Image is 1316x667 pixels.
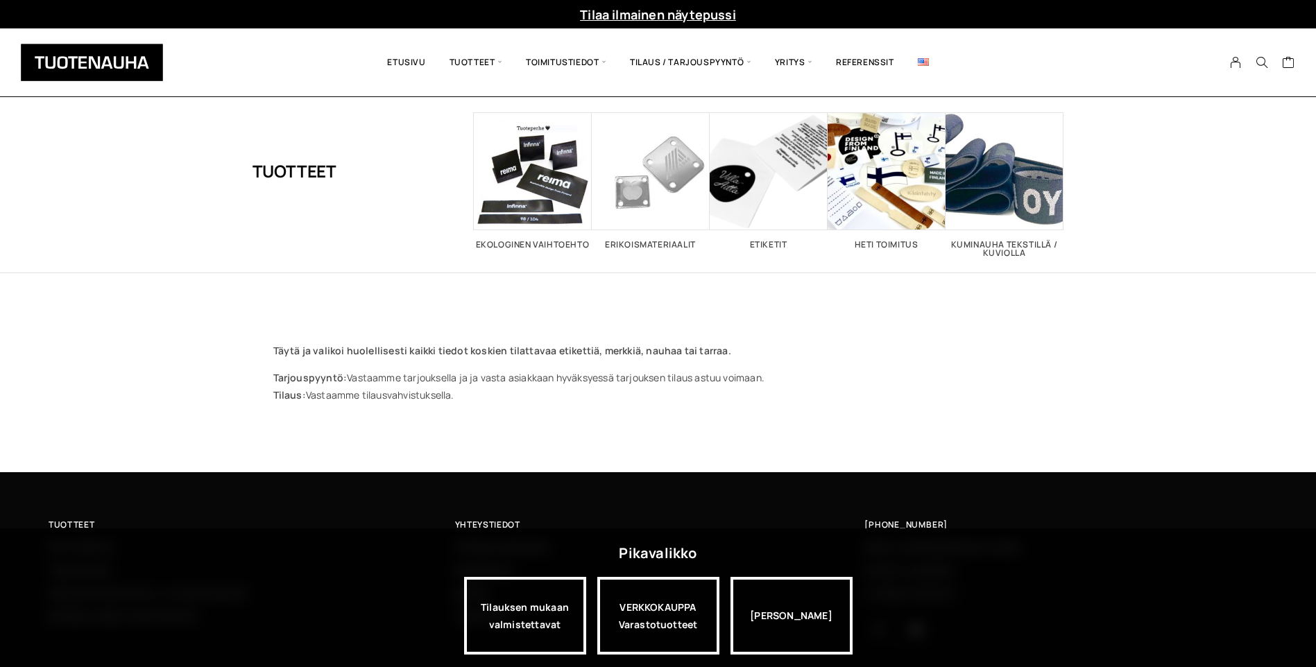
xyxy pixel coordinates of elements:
a: [PHONE_NUMBER] [864,517,948,532]
a: Visit product category Kuminauha tekstillä / kuviolla [946,112,1063,257]
a: Tuotteet [49,517,455,532]
a: Tilaa ilmainen näytepussi [580,6,736,23]
h2: Etiketit [710,241,828,249]
span: Toimitustiedot [514,39,618,86]
a: VERKKOKAUPPAVarastotuotteet [597,577,719,655]
strong: Tilaus: [273,388,306,401]
button: Search [1249,56,1275,69]
div: VERKKOKAUPPA Varastotuotteet [597,577,719,655]
a: Tilauksen mukaan valmistettavat [464,577,586,655]
a: Cart [1282,55,1295,72]
a: My Account [1222,56,1249,69]
h2: Kuminauha tekstillä / kuviolla [946,241,1063,257]
a: Visit product category Ekologinen vaihtoehto [474,112,592,249]
div: Pikavalikko [619,541,697,566]
div: [PERSON_NAME] [730,577,853,655]
h1: Tuotteet [253,112,336,230]
strong: Tarjouspyyntö: [273,371,348,384]
a: Visit product category Erikoismateriaalit [592,112,710,249]
a: Visit product category Etiketit [710,112,828,249]
h2: Heti toimitus [828,241,946,249]
a: Yhteystiedot [455,517,862,532]
span: Yritys [763,39,824,86]
img: English [918,58,929,66]
a: Etusivu [375,39,437,86]
a: Visit product category Heti toimitus [828,112,946,249]
img: Tuotenauha Oy [21,44,163,81]
h2: Ekologinen vaihtoehto [474,241,592,249]
strong: Täytä ja valikoi huolellisesti kaikki tiedot koskien tilattavaa etikettiä, merkkiä, nauhaa tai ta... [273,344,731,357]
span: Tuotteet [49,517,94,532]
span: Tilaus / Tarjouspyyntö [618,39,763,86]
span: Tuotteet [438,39,514,86]
p: Vastaamme tarjouksella ja ja vasta asiakkaan hyväksyessä tarjouksen tilaus astuu voimaan. Vastaam... [273,369,1043,404]
h2: Erikoismateriaalit [592,241,710,249]
span: Yhteystiedot [455,517,520,532]
a: Referenssit [824,39,906,86]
